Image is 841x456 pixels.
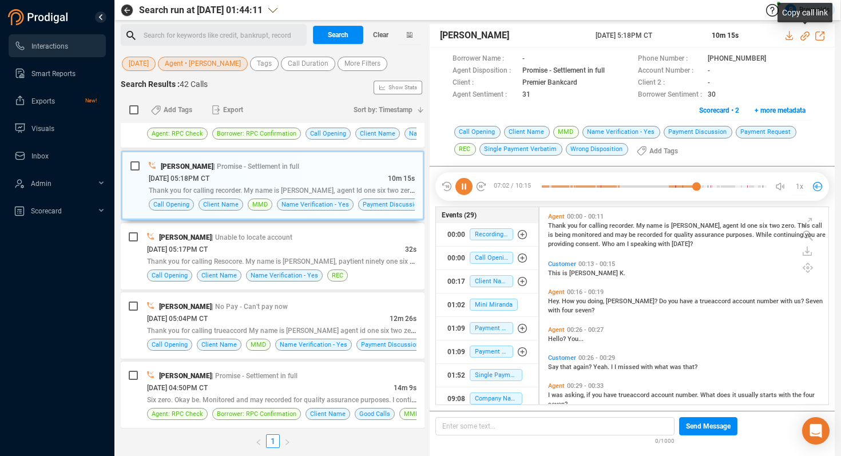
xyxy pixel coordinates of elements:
[646,222,664,229] span: name
[251,270,318,281] span: Name Verification - Yes
[589,222,609,229] span: calling
[548,213,565,220] span: Agent
[153,199,189,210] span: Call Opening
[592,391,604,399] span: you
[165,57,241,71] span: Agent • [PERSON_NAME]
[213,162,299,170] span: | Promise - Settlement in full
[548,401,568,408] span: seven?
[522,89,530,101] span: 31
[693,101,745,120] button: Scorecard • 2
[159,303,212,311] span: [PERSON_NAME]
[755,101,806,120] span: + more metadata
[726,231,756,239] span: purposes.
[161,162,213,170] span: [PERSON_NAME]
[405,245,416,253] span: 32s
[614,363,618,371] span: I
[454,126,501,138] span: Call Opening
[615,231,629,239] span: may
[582,126,660,138] span: Name Verification - Yes
[14,144,97,167] a: Inbox
[548,240,576,248] span: providing
[212,233,292,241] span: | Unable to locate account
[447,366,465,384] div: 01:52
[637,231,664,239] span: recorded
[717,391,732,399] span: does
[442,210,477,220] span: Events (29)
[798,222,812,229] span: This
[747,222,759,229] span: one
[332,270,343,281] span: REC
[674,231,695,239] span: quality
[654,363,670,371] span: what
[572,231,603,239] span: monitored
[738,391,760,399] span: usually
[638,65,702,77] span: Account Number :
[609,222,636,229] span: recorder.
[565,382,606,390] span: 00:29 - 00:33
[363,26,398,44] button: Clear
[436,223,538,246] button: 00:00Recording Disclosure
[201,270,237,281] span: Client Name
[122,57,156,71] button: [DATE]
[562,307,575,314] span: four
[313,26,363,44] button: Search
[596,30,698,41] span: [DATE] 5:18PM CT
[668,298,680,305] span: you
[217,409,296,419] span: Borrower: RPC Confirmation
[565,288,606,296] span: 00:16 - 00:19
[670,363,683,371] span: was
[773,231,805,239] span: continuing
[548,335,568,343] span: Hello?
[522,53,525,65] span: -
[388,19,417,156] span: Show Stats
[616,240,627,248] span: am
[344,57,380,71] span: More Filters
[779,391,792,399] span: with
[284,439,291,446] span: right
[121,223,425,290] div: [PERSON_NAME]| Unable to locate account[DATE] 05:17PM CT32sThank you for calling Resocore. My nam...
[147,384,208,392] span: [DATE] 04:50PM CT
[575,307,594,314] span: seven?
[588,298,606,305] span: doing,
[470,252,513,264] span: Call Opening
[338,57,387,71] button: More Filters
[436,247,538,269] button: 00:00Call Opening
[252,199,268,210] span: MMD
[708,65,710,77] span: -
[223,101,243,119] span: Export
[31,125,54,133] span: Visuals
[363,199,421,210] span: Payment Discussion
[586,391,592,399] span: if
[757,298,780,305] span: number
[636,222,646,229] span: My
[373,26,388,44] span: Clear
[31,70,76,78] span: Smart Reports
[9,34,106,57] li: Interactions
[566,143,628,156] span: Wrong Disposition
[280,434,295,448] li: Next Page
[361,339,419,350] span: Payment Discussion
[568,335,584,343] span: You...
[201,339,237,350] span: Client Name
[565,326,606,334] span: 00:26 - 00:27
[9,117,106,140] li: Visuals
[470,392,522,405] span: Company Name
[759,222,769,229] span: six
[576,240,602,248] span: consent.
[560,363,573,371] span: that
[603,231,615,239] span: and
[409,128,477,139] span: Name Verification - Yes
[31,180,51,188] span: Admin
[144,101,199,119] button: Add Tags
[732,391,738,399] span: it
[548,269,562,277] span: This
[700,298,732,305] span: trueaccord
[281,57,335,71] button: Call Duration
[736,126,796,138] span: Payment Request
[159,233,212,241] span: [PERSON_NAME]
[630,240,658,248] span: speaking
[651,391,676,399] span: account
[14,117,97,140] a: Visuals
[676,391,700,399] span: number.
[812,222,822,229] span: call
